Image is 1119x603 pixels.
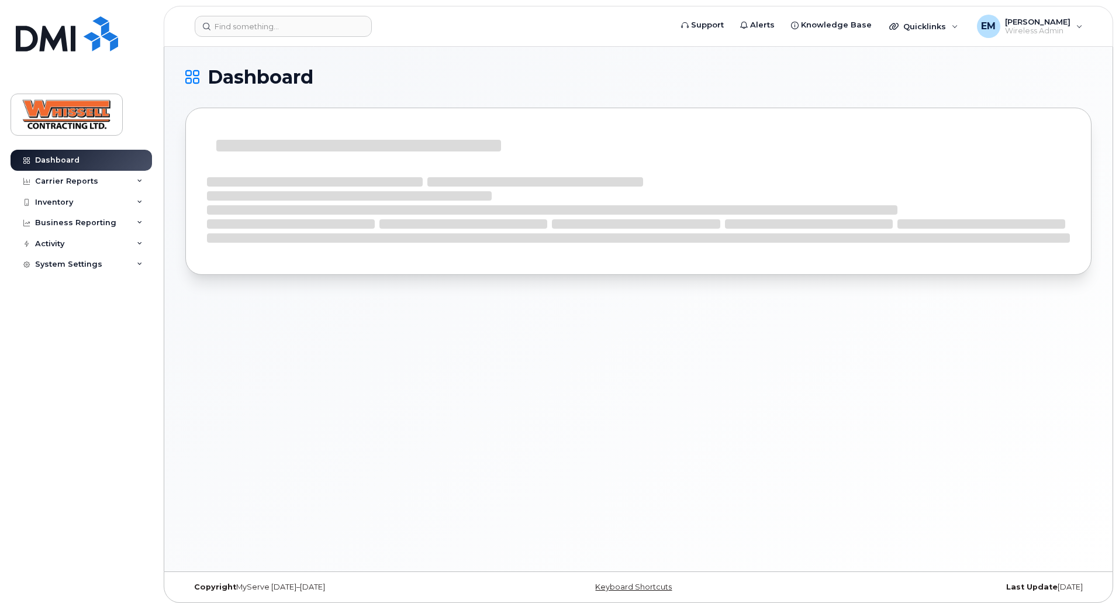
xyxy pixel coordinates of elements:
strong: Last Update [1006,583,1058,591]
div: [DATE] [789,583,1092,592]
a: Keyboard Shortcuts [595,583,672,591]
span: Dashboard [208,68,313,86]
div: MyServe [DATE]–[DATE] [185,583,488,592]
strong: Copyright [194,583,236,591]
